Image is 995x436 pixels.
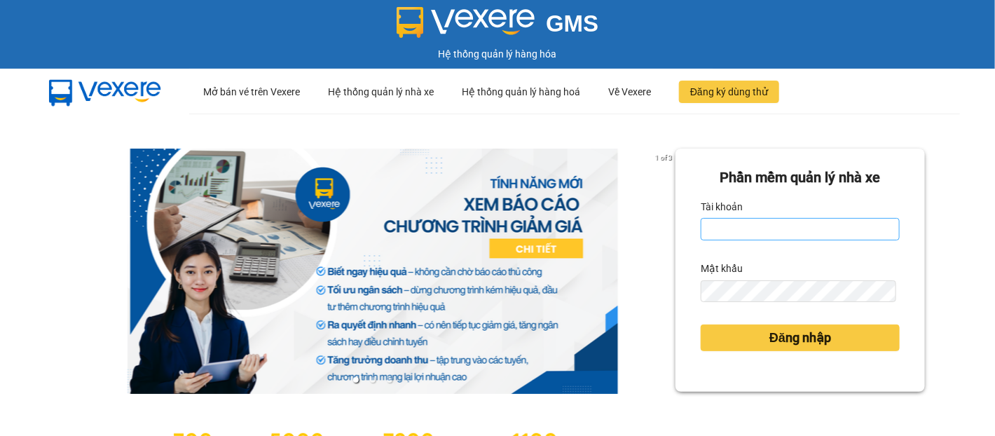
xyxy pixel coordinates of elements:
[701,325,900,351] button: Đăng nhập
[701,196,743,218] label: Tài khoản
[546,11,598,36] span: GMS
[70,149,90,394] button: previous slide / item
[701,218,900,240] input: Tài khoản
[701,167,900,189] div: Phần mềm quản lý nhà xe
[397,7,535,38] img: logo 2
[769,328,831,348] span: Đăng nhập
[651,149,675,167] p: 1 of 3
[328,69,434,114] div: Hệ thống quản lý nhà xe
[690,84,768,100] span: Đăng ký dùng thử
[387,377,392,383] li: slide item 3
[353,377,359,383] li: slide item 1
[656,149,675,394] button: next slide / item
[462,69,580,114] div: Hệ thống quản lý hàng hoá
[608,69,651,114] div: Về Vexere
[701,280,896,303] input: Mật khẩu
[35,69,175,115] img: mbUUG5Q.png
[4,46,991,62] div: Hệ thống quản lý hàng hóa
[679,81,779,103] button: Đăng ký dùng thử
[370,377,376,383] li: slide item 2
[203,69,300,114] div: Mở bán vé trên Vexere
[397,21,599,32] a: GMS
[701,257,743,280] label: Mật khẩu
